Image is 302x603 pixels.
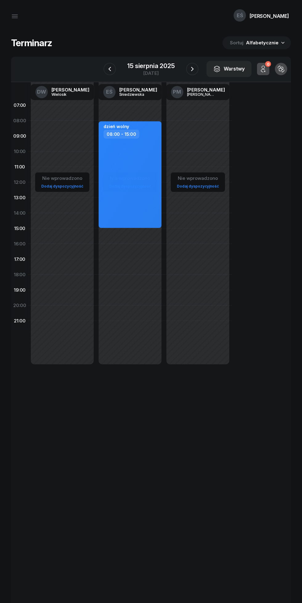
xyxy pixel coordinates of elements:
div: [PERSON_NAME] [51,87,89,92]
div: Warstwy [213,65,245,73]
span: Alfabetycznie [246,40,279,46]
a: DW[PERSON_NAME]Wielosik [31,84,94,100]
div: 13:00 [11,190,28,205]
div: Wielosik [51,92,81,96]
div: [PERSON_NAME] [187,87,225,92]
span: Sortuj [230,39,245,47]
a: PM[PERSON_NAME][PERSON_NAME] [166,84,230,100]
a: Dodaj dyspozycyjność [174,183,221,190]
div: 0 [265,61,271,67]
div: 21:00 [11,313,28,329]
div: 08:00 [11,113,28,128]
div: 12:00 [11,175,28,190]
div: Nie wprowadzono [174,174,221,182]
button: Warstwy [206,61,251,77]
div: 16:00 [11,236,28,252]
button: Nie wprowadzonoDodaj dyspozycyjność [39,173,86,191]
div: 15:00 [11,221,28,236]
button: 0 [257,63,269,75]
div: [PERSON_NAME] [187,92,217,96]
div: 09:00 [11,128,28,144]
span: EŚ [237,13,243,18]
div: [PERSON_NAME] [250,14,289,18]
span: EŚ [106,89,112,95]
button: Nie wprowadzonoDodaj dyspozycyjność [174,173,221,191]
div: 07:00 [11,98,28,113]
div: 08:00 - 15:00 [104,130,139,139]
div: [PERSON_NAME] [119,87,157,92]
h1: Terminarz [11,37,52,48]
div: Nie wprowadzono [39,174,86,182]
div: 14:00 [11,205,28,221]
div: 19:00 [11,282,28,298]
div: [DATE] [127,71,174,75]
a: EŚ[PERSON_NAME]Śniedziewska [98,84,162,100]
div: 10:00 [11,144,28,159]
div: dzień wolny [104,124,129,129]
div: 15 sierpnia 2025 [127,63,174,69]
div: 20:00 [11,298,28,313]
button: Sortuj Alfabetycznie [222,36,291,49]
span: PM [173,89,181,95]
a: Dodaj dyspozycyjność [39,183,86,190]
span: DW [37,89,46,95]
div: 18:00 [11,267,28,282]
div: 17:00 [11,252,28,267]
div: Śniedziewska [119,92,149,96]
div: 11:00 [11,159,28,175]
